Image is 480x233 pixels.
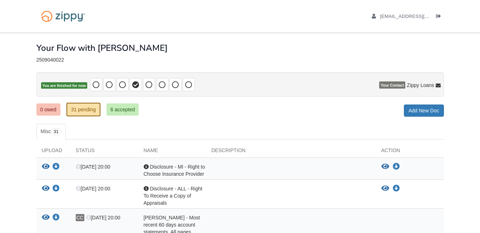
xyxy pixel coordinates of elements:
a: Download Disclosure - ALL - Right To Receive a Copy of Appraisals [53,186,60,192]
span: Your Contact [379,82,405,89]
h1: Your Flow with [PERSON_NAME] [36,43,168,53]
span: You are finished for now [41,82,88,89]
div: Upload [36,147,70,157]
a: Download Disclosure - MI - Right to Choose Insurance Provider [393,164,400,170]
button: View Disclosure - ALL - Right To Receive a Copy of Appraisals [381,185,389,192]
button: View Disclosure - ALL - Right To Receive a Copy of Appraisals [42,185,50,193]
a: 6 accepted [107,103,139,116]
span: Disclosure - ALL - Right To Receive a Copy of Appraisals [144,186,202,206]
a: Log out [436,14,444,21]
div: Name [138,147,206,157]
span: tcbarb10@aol.com [380,14,462,19]
span: Disclosure - MI - Right to Choose Insurance Provider [144,164,205,177]
a: Add New Doc [404,105,444,117]
div: Description [206,147,376,157]
a: 31 pending [66,103,100,116]
img: Logo [36,7,90,25]
span: [DATE] 20:00 [76,186,110,191]
div: 2509040022 [36,57,444,63]
button: View Disclosure - MI - Right to Choose Insurance Provider [381,163,389,170]
button: View Disclosure - MI - Right to Choose Insurance Provider [42,163,50,171]
a: 0 owed [36,103,60,116]
div: Status [70,147,138,157]
span: CC [76,214,84,221]
div: Action [376,147,444,157]
span: Zippy Loans [407,82,434,89]
a: edit profile [372,14,462,21]
button: View Barbara Coulter - Most recent 60 days account statements, All pages, showing enough funds to... [42,214,50,222]
a: Misc [36,124,66,140]
a: Download Disclosure - MI - Right to Choose Insurance Provider [53,164,60,170]
span: 31 [51,128,61,135]
a: Download Disclosure - ALL - Right To Receive a Copy of Appraisals [393,186,400,191]
a: Download Barbara Coulter - Most recent 60 days account statements, All pages, showing enough fund... [53,215,60,221]
span: [DATE] 20:00 [86,215,120,220]
span: [DATE] 20:00 [76,164,110,170]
